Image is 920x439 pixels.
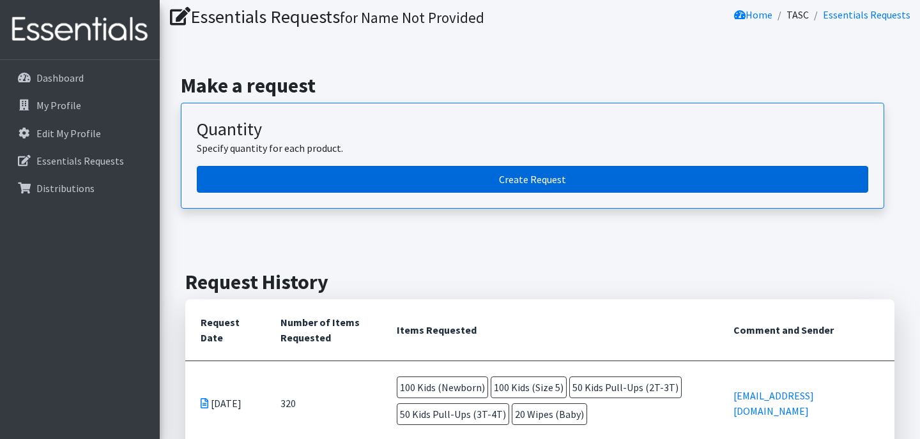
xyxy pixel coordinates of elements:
a: TASC [786,8,809,21]
p: My Profile [36,99,81,112]
h2: Request History [185,270,894,294]
span: 50 Kids Pull-Ups (3T-4T) [397,403,509,425]
h3: Quantity [197,119,868,140]
a: Essentials Requests [823,8,910,21]
a: Home [734,8,772,21]
a: Distributions [5,175,155,201]
a: Edit My Profile [5,121,155,146]
th: Comment and Sender [718,299,894,361]
a: Create a request by quantity [197,166,868,193]
p: Specify quantity for each product. [197,140,868,156]
p: Distributions [36,182,95,195]
h2: Make a request [181,73,900,98]
a: Essentials Requests [5,148,155,174]
p: Dashboard [36,71,84,84]
a: Dashboard [5,65,155,91]
a: My Profile [5,93,155,118]
p: Essentials Requests [36,154,124,167]
th: Request Date [185,299,265,361]
h1: Essentials Requests [170,6,535,28]
span: 100 Kids (Size 5) [491,376,567,398]
p: Edit My Profile [36,127,101,140]
span: 20 Wipes (Baby) [512,403,587,425]
span: 100 Kids (Newborn) [397,376,488,398]
small: for Name Not Provided [340,8,484,27]
th: Items Requested [381,299,718,361]
a: [EMAIL_ADDRESS][DOMAIN_NAME] [733,389,814,417]
img: HumanEssentials [5,8,155,51]
th: Number of Items Requested [265,299,381,361]
span: 50 Kids Pull-Ups (2T-3T) [569,376,682,398]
